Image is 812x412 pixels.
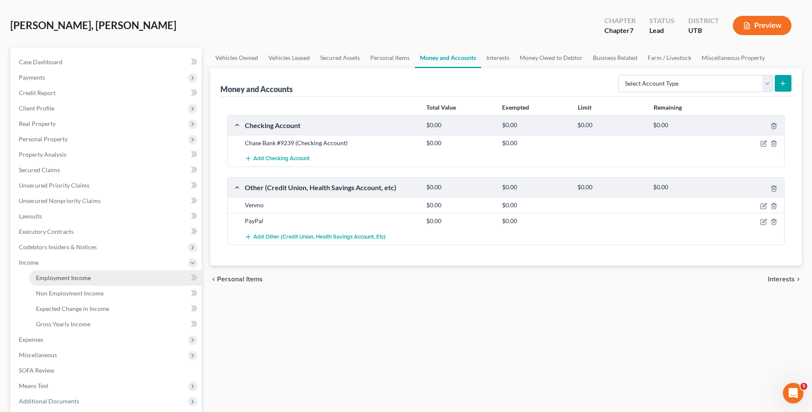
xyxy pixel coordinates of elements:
span: Add Checking Account [253,155,309,162]
span: Expenses [19,336,43,343]
div: $0.00 [573,183,649,191]
a: Gross Yearly Income [29,316,202,332]
div: Venmo [241,201,422,209]
div: $0.00 [422,217,498,225]
span: SOFA Review [19,367,54,374]
button: Interests chevron_right [768,276,802,283]
div: UTB [688,26,719,36]
div: $0.00 [649,121,725,129]
a: Non Employment Income [29,286,202,301]
div: $0.00 [649,183,725,191]
span: Additional Documents [19,397,79,405]
i: chevron_left [210,276,217,283]
i: chevron_right [795,276,802,283]
span: Executory Contracts [19,228,74,235]
span: Payments [19,74,45,81]
div: $0.00 [573,121,649,129]
a: Employment Income [29,270,202,286]
div: Money and Accounts [220,84,293,94]
div: PayPal [241,217,422,225]
a: Property Analysis [12,147,202,162]
strong: Remaining [654,104,682,111]
a: Credit Report [12,85,202,101]
strong: Limit [578,104,592,111]
a: Unsecured Nonpriority Claims [12,193,202,209]
strong: Exempted [502,104,529,111]
span: Codebtors Insiders & Notices [19,243,97,251]
button: Preview [733,16,791,35]
a: Personal Items [365,48,415,68]
div: $0.00 [498,139,574,147]
button: chevron_left Personal Items [210,276,263,283]
span: Personal Property [19,135,68,143]
span: Miscellaneous [19,351,57,358]
div: $0.00 [498,201,574,209]
strong: Total Value [426,104,456,111]
span: Lawsuits [19,212,42,220]
span: Unsecured Priority Claims [19,182,89,189]
div: Other (Credit Union, Health Savings Account, etc) [241,183,422,192]
span: Interests [768,276,795,283]
a: Farm / Livestock [642,48,696,68]
span: Non Employment Income [36,290,104,297]
span: Employment Income [36,274,91,281]
span: Unsecured Nonpriority Claims [19,197,101,204]
span: Expected Change in Income [36,305,109,312]
div: Lead [649,26,675,36]
a: Money Owed to Debtor [515,48,588,68]
a: Unsecured Priority Claims [12,178,202,193]
span: Credit Report [19,89,56,96]
span: 7 [630,26,634,34]
a: Secured Claims [12,162,202,178]
div: Checking Account [241,121,422,130]
div: $0.00 [498,217,574,225]
a: Business Related [588,48,642,68]
div: Chapter [604,26,636,36]
div: $0.00 [422,183,498,191]
a: Vehicles Leased [263,48,315,68]
span: 5 [800,383,807,390]
iframe: Intercom live chat [783,383,803,403]
a: Interests [481,48,515,68]
div: Status [649,16,675,26]
a: Miscellaneous Property [696,48,770,68]
a: Money and Accounts [415,48,481,68]
div: $0.00 [422,139,498,147]
div: Chapter [604,16,636,26]
a: Lawsuits [12,209,202,224]
span: Personal Items [217,276,263,283]
a: Executory Contracts [12,224,202,239]
div: District [688,16,719,26]
span: Client Profile [19,104,54,112]
span: Case Dashboard [19,58,62,66]
span: Add Other (Credit Union, Health Savings Account, etc) [253,233,386,240]
button: Add Checking Account [245,151,309,167]
span: [PERSON_NAME], [PERSON_NAME] [10,19,176,31]
div: $0.00 [422,121,498,129]
span: Income [19,259,39,266]
span: Property Analysis [19,151,66,158]
div: $0.00 [498,121,574,129]
a: Case Dashboard [12,54,202,70]
span: Real Property [19,120,56,127]
a: Secured Assets [315,48,365,68]
a: SOFA Review [12,363,202,378]
div: Chase Bank #9239 (Checking Account) [241,139,422,147]
span: Secured Claims [19,166,60,173]
span: Gross Yearly Income [36,320,90,328]
span: Means Test [19,382,48,389]
div: $0.00 [498,183,574,191]
a: Vehicles Owned [210,48,263,68]
a: Expected Change in Income [29,301,202,316]
button: Add Other (Credit Union, Health Savings Account, etc) [245,229,386,245]
div: $0.00 [422,201,498,209]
